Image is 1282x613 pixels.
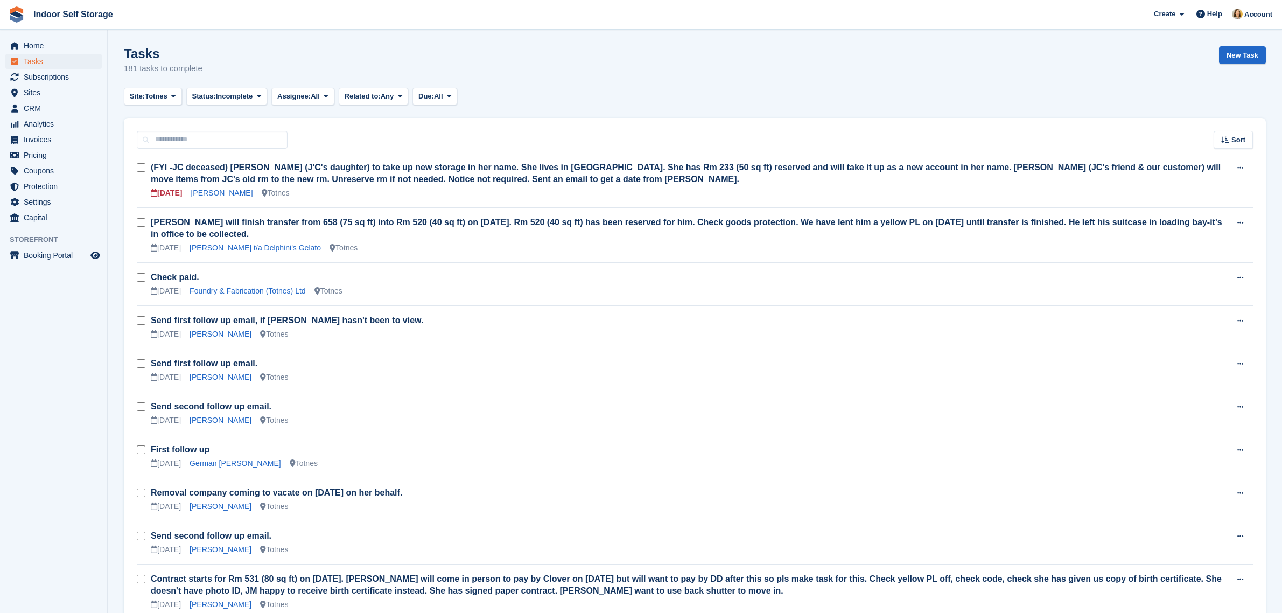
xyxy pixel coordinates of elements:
div: [DATE] [151,372,181,383]
a: Contract starts for Rm 531 (80 sq ft) on [DATE]. [PERSON_NAME] will come in person to pay by Clov... [151,574,1222,595]
a: menu [5,38,102,53]
div: [DATE] [151,242,181,254]
p: 181 tasks to complete [124,62,202,75]
button: Related to: Any [339,88,408,106]
div: Totnes [260,415,288,426]
div: Totnes [260,329,288,340]
span: Assignee: [277,91,311,102]
button: Site: Totnes [124,88,182,106]
div: Totnes [290,458,318,469]
span: Home [24,38,88,53]
button: Status: Incomplete [186,88,267,106]
a: menu [5,248,102,263]
a: menu [5,179,102,194]
span: Sites [24,85,88,100]
div: Totnes [260,599,288,610]
div: [DATE] [151,599,181,610]
span: Status: [192,91,216,102]
div: [DATE] [151,415,181,426]
div: Totnes [260,501,288,512]
a: menu [5,163,102,178]
a: menu [5,116,102,131]
div: [DATE] [151,285,181,297]
a: Removal company coming to vacate on [DATE] on her behalf. [151,488,402,497]
a: menu [5,210,102,225]
span: Help [1207,9,1222,19]
button: Assignee: All [271,88,334,106]
a: [PERSON_NAME] [190,416,251,424]
span: Invoices [24,132,88,147]
div: Totnes [260,372,288,383]
button: Due: All [412,88,457,106]
a: [PERSON_NAME] [191,189,253,197]
a: menu [5,85,102,100]
a: Send first follow up email, if [PERSON_NAME] hasn't been to view. [151,316,423,325]
a: Check paid. [151,273,199,282]
a: Send first follow up email. [151,359,257,368]
img: stora-icon-8386f47178a22dfd0bd8f6a31ec36ba5ce8667c1dd55bd0f319d3a0aa187defe.svg [9,6,25,23]
span: Analytics [24,116,88,131]
span: All [311,91,320,102]
div: Totnes [330,242,358,254]
span: Coupons [24,163,88,178]
span: Any [381,91,394,102]
div: [DATE] [151,544,181,555]
span: Due: [418,91,434,102]
span: Account [1244,9,1272,20]
a: menu [5,69,102,85]
a: [PERSON_NAME] [190,373,251,381]
div: Totnes [314,285,342,297]
span: Sort [1231,135,1245,145]
span: All [434,91,443,102]
span: CRM [24,101,88,116]
a: German [PERSON_NAME] [190,459,281,468]
a: [PERSON_NAME] [190,502,251,511]
span: Pricing [24,148,88,163]
a: New Task [1219,46,1266,64]
a: [PERSON_NAME] [190,600,251,609]
a: Foundry & Fabrication (Totnes) Ltd [190,287,306,295]
h1: Tasks [124,46,202,61]
span: Capital [24,210,88,225]
a: (FYI -JC deceased) [PERSON_NAME] (J'C's daughter) to take up new storage in her name. She lives i... [151,163,1221,184]
div: Totnes [260,544,288,555]
span: Incomplete [216,91,253,102]
div: [DATE] [151,187,182,199]
a: [PERSON_NAME] [190,545,251,554]
a: [PERSON_NAME] t/a Delphini's Gelato [190,243,321,252]
a: menu [5,194,102,210]
a: menu [5,54,102,69]
a: [PERSON_NAME] will finish transfer from 658 (75 sq ft) into Rm 520 (40 sq ft) on [DATE]. Rm 520 (... [151,218,1222,239]
div: [DATE] [151,458,181,469]
span: Create [1154,9,1175,19]
a: menu [5,101,102,116]
span: Protection [24,179,88,194]
div: [DATE] [151,501,181,512]
a: First follow up [151,445,209,454]
div: [DATE] [151,329,181,340]
a: Preview store [89,249,102,262]
span: Booking Portal [24,248,88,263]
span: Subscriptions [24,69,88,85]
a: [PERSON_NAME] [190,330,251,338]
span: Settings [24,194,88,210]
span: Site: [130,91,145,102]
span: Totnes [145,91,167,102]
span: Storefront [10,234,107,245]
a: menu [5,132,102,147]
span: Tasks [24,54,88,69]
a: menu [5,148,102,163]
span: Related to: [345,91,381,102]
div: Totnes [262,187,290,199]
a: Indoor Self Storage [29,5,117,23]
img: Emma Higgins [1232,9,1243,19]
a: Send second follow up email. [151,402,271,411]
a: Send second follow up email. [151,531,271,540]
